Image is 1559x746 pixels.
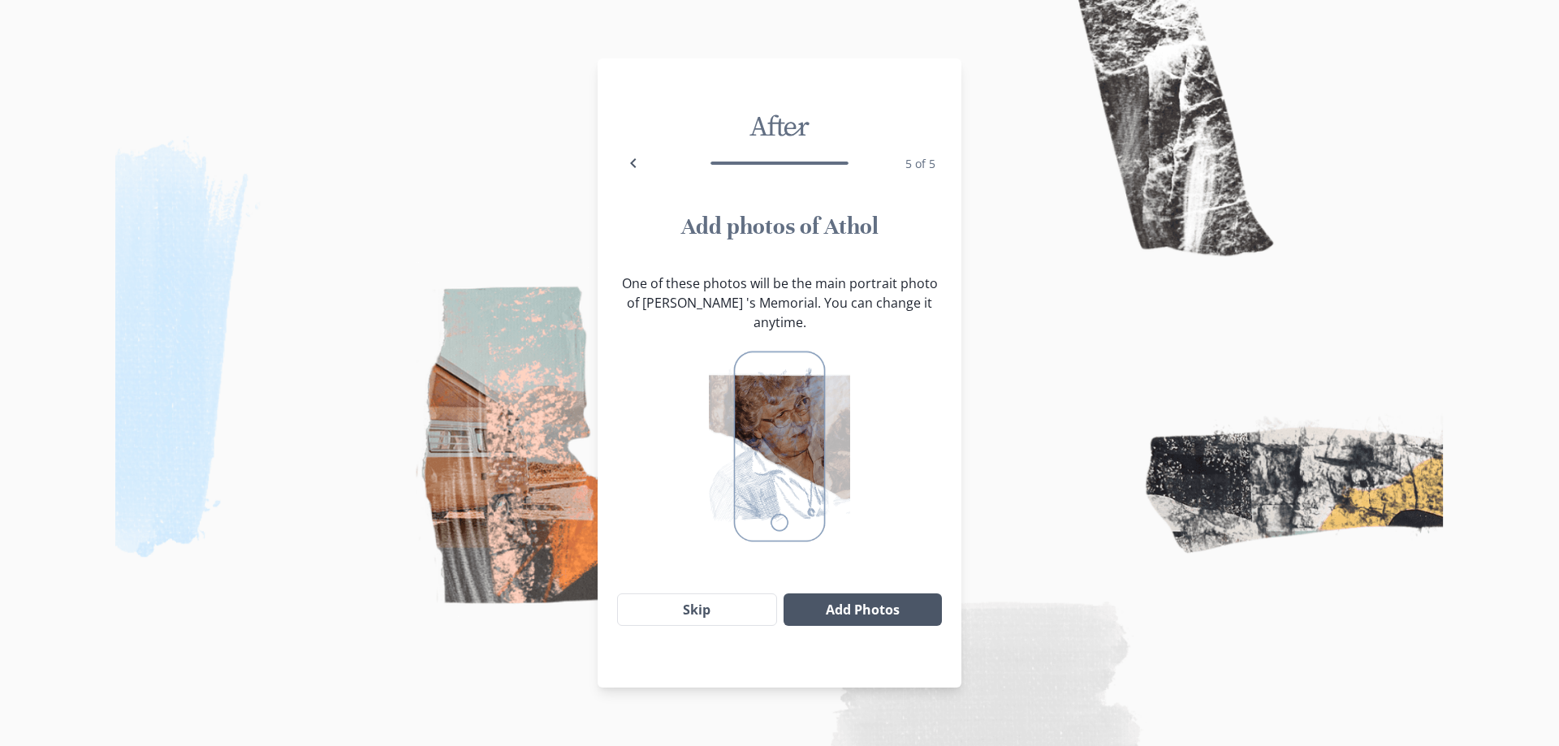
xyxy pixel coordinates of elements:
[709,345,850,548] img: Portrait photo preview
[617,593,777,626] button: Skip
[617,274,942,332] p: One of these photos will be the main portrait photo of [PERSON_NAME] 's Memorial. You can change ...
[617,147,650,179] button: Back
[784,593,942,626] button: Add Photos
[905,156,935,171] span: 5 of 5
[617,212,942,241] h1: Add photos of Athol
